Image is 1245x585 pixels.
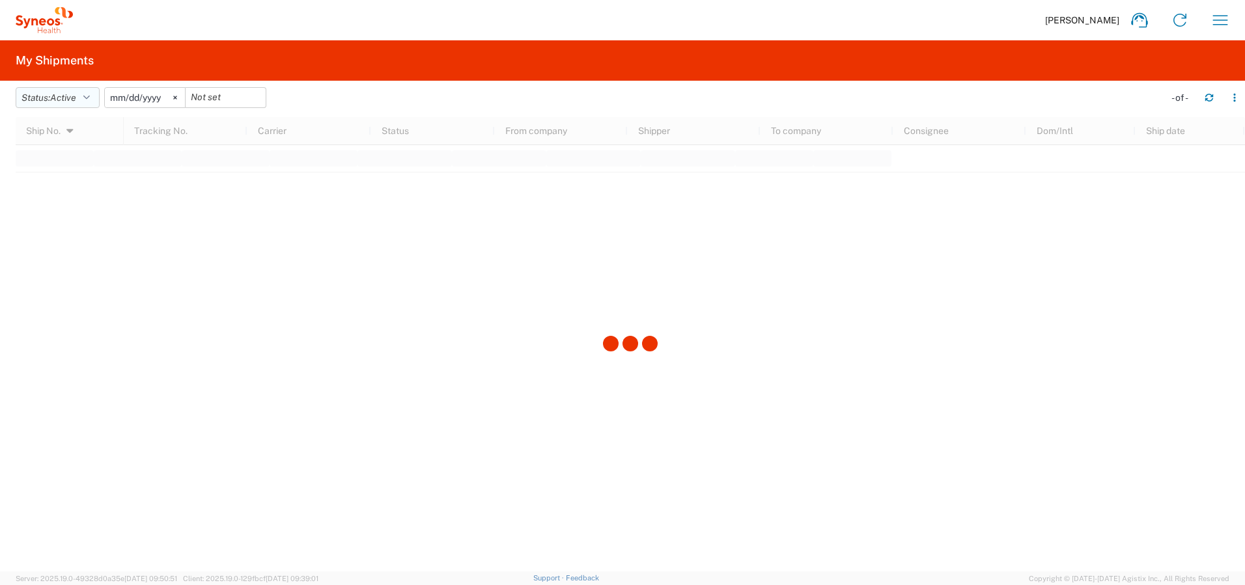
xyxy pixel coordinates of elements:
a: Feedback [566,574,599,582]
span: Server: 2025.19.0-49328d0a35e [16,575,177,582]
button: Status:Active [16,87,100,108]
div: - of - [1171,92,1194,103]
span: Copyright © [DATE]-[DATE] Agistix Inc., All Rights Reserved [1029,573,1229,584]
span: [PERSON_NAME] [1045,14,1119,26]
span: Active [50,92,76,103]
h2: My Shipments [16,53,94,68]
span: [DATE] 09:50:51 [124,575,177,582]
span: [DATE] 09:39:01 [266,575,318,582]
a: Support [533,574,566,582]
input: Not set [105,88,185,107]
input: Not set [186,88,266,107]
span: Client: 2025.19.0-129fbcf [183,575,318,582]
